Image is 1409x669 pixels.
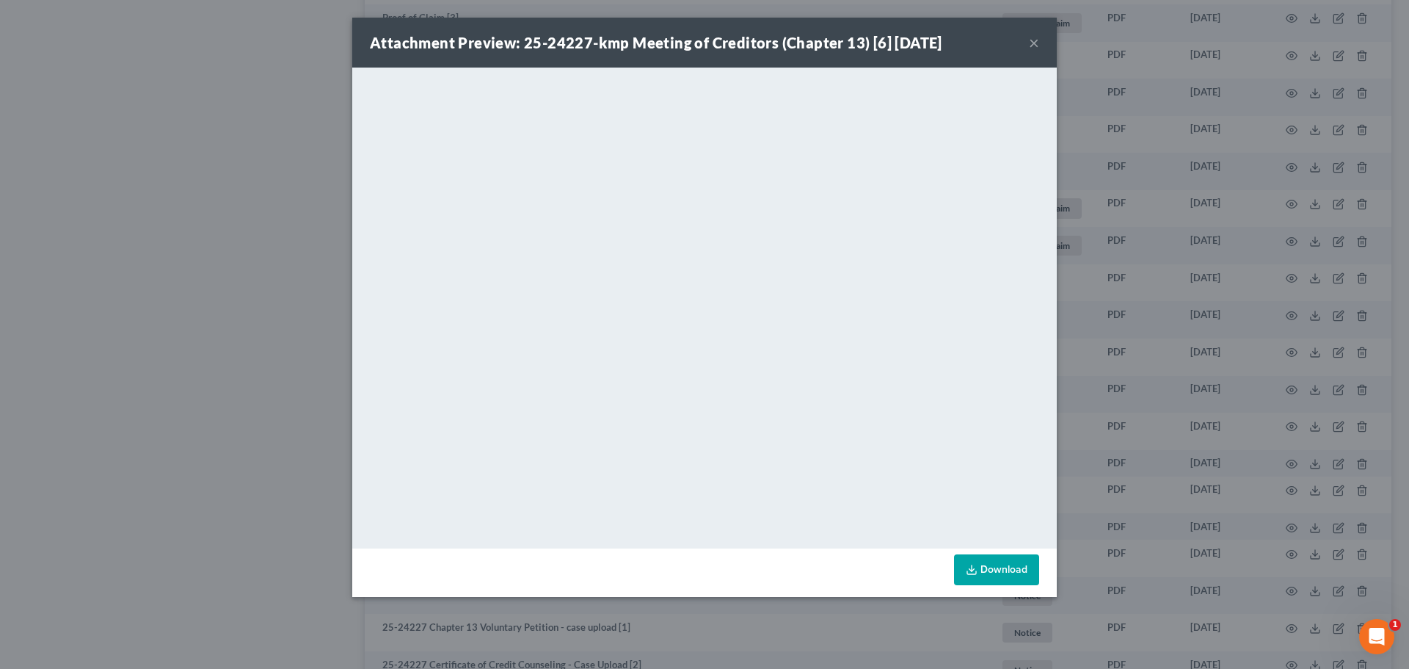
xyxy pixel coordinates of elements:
[1029,34,1039,51] button: ×
[1359,619,1394,654] iframe: Intercom live chat
[370,34,942,51] strong: Attachment Preview: 25-24227-kmp Meeting of Creditors (Chapter 13) [6] [DATE]
[954,554,1039,585] a: Download
[352,68,1057,545] iframe: <object ng-attr-data='[URL][DOMAIN_NAME]' type='application/pdf' width='100%' height='650px'></ob...
[1389,619,1401,631] span: 1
